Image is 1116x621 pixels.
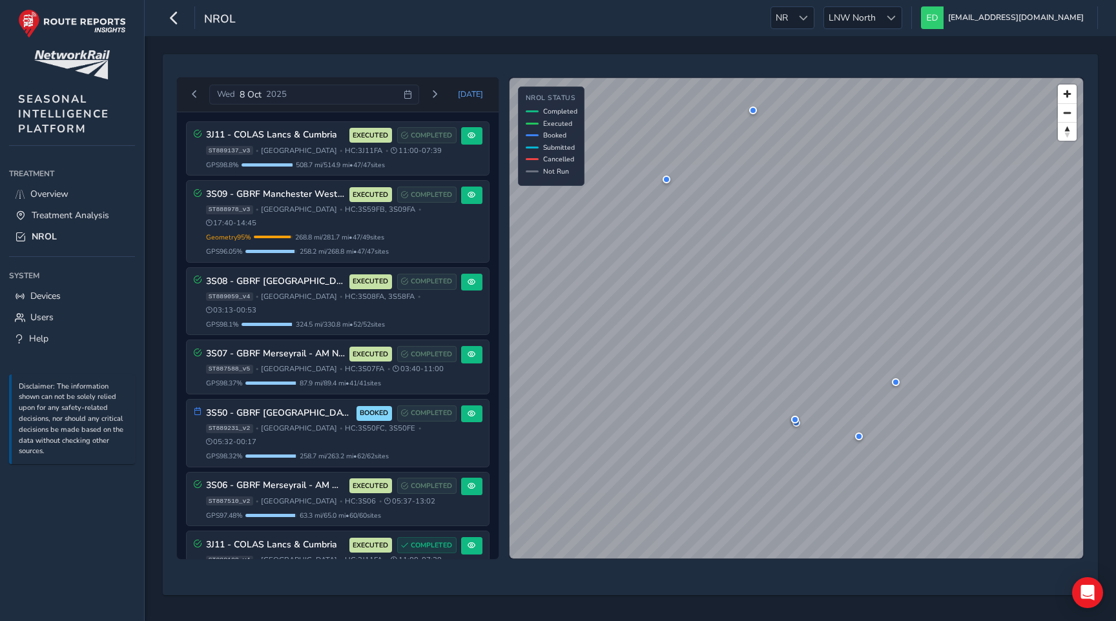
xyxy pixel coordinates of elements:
[261,496,337,506] span: [GEOGRAPHIC_DATA]
[393,364,444,374] span: 03:40 - 11:00
[206,365,253,374] span: ST887588_v5
[1058,85,1077,103] button: Zoom in
[261,205,337,214] span: [GEOGRAPHIC_DATA]
[411,481,452,491] span: COMPLETED
[353,190,388,200] span: EXECUTED
[411,190,452,200] span: COMPLETED
[1072,577,1103,608] div: Open Intercom Messenger
[360,408,388,418] span: BOOKED
[206,160,239,170] span: GPS 98.8 %
[295,232,384,242] span: 268.8 mi / 281.7 mi • 47 / 49 sites
[353,130,388,141] span: EXECUTED
[206,349,345,360] h3: 3S07 - GBRF Merseyrail - AM Northern
[340,425,342,432] span: •
[300,511,381,520] span: 63.3 mi / 65.0 mi • 60 / 60 sites
[345,146,382,156] span: HC: 3J11FA
[9,266,135,285] div: System
[411,276,452,287] span: COMPLETED
[921,6,944,29] img: diamond-layout
[261,364,337,374] span: [GEOGRAPHIC_DATA]
[411,540,452,551] span: COMPLETED
[1058,122,1077,141] button: Reset bearing to north
[353,540,388,551] span: EXECUTED
[206,205,253,214] span: ST888978_v3
[379,498,382,505] span: •
[30,188,68,200] span: Overview
[206,437,257,447] span: 05:32 - 00:17
[32,209,109,221] span: Treatment Analysis
[256,206,258,213] span: •
[206,540,345,551] h3: 3J11 - COLAS Lancs & Cumbria
[921,6,1088,29] button: [EMAIL_ADDRESS][DOMAIN_NAME]
[386,556,388,564] span: •
[458,89,483,99] span: [DATE]
[418,293,420,300] span: •
[345,292,415,301] span: HC: 3S08FA, 3S58FA
[9,205,135,226] a: Treatment Analysis
[296,320,385,329] span: 324.5 mi / 330.8 mi • 52 / 52 sites
[300,378,381,388] span: 87.9 mi / 89.4 mi • 41 / 41 sites
[510,78,1083,558] canvas: Map
[424,87,445,103] button: Next day
[543,154,574,164] span: Cancelled
[300,247,389,256] span: 258.2 mi / 268.8 mi • 47 / 47 sites
[340,293,342,300] span: •
[29,332,48,345] span: Help
[543,130,566,140] span: Booked
[9,164,135,183] div: Treatment
[206,511,243,520] span: GPS 97.48 %
[261,423,337,433] span: [GEOGRAPHIC_DATA]
[345,364,384,374] span: HC: 3S07FA
[384,496,435,506] span: 05:37 - 13:02
[9,328,135,349] a: Help
[206,408,352,419] h3: 3S50 - GBRF [GEOGRAPHIC_DATA]
[345,205,415,214] span: HC: 3S59FB, 3S09FA
[256,498,258,505] span: •
[206,320,239,329] span: GPS 98.1 %
[449,85,492,104] button: Today
[261,146,337,156] span: [GEOGRAPHIC_DATA]
[256,556,258,564] span: •
[345,423,415,433] span: HC: 3S50FC, 3S50FE
[526,94,577,103] h4: NROL Status
[256,365,258,372] span: •
[30,290,61,302] span: Devices
[19,382,129,458] p: Disclaimer: The information shown can not be solely relied upon for any safety-related decisions,...
[543,119,572,128] span: Executed
[543,107,577,116] span: Completed
[206,247,243,256] span: GPS 96.05 %
[296,160,385,170] span: 508.7 mi / 514.9 mi • 47 / 47 sites
[9,285,135,307] a: Devices
[1058,103,1077,122] button: Zoom out
[9,307,135,328] a: Users
[18,92,109,136] span: SEASONAL INTELLIGENCE PLATFORM
[184,87,205,103] button: Previous day
[206,451,243,461] span: GPS 98.32 %
[240,88,262,101] span: 8 Oct
[261,292,337,301] span: [GEOGRAPHIC_DATA]
[386,147,388,154] span: •
[206,232,251,242] span: Geometry 95 %
[206,130,345,141] h3: 3J11 - COLAS Lancs & Cumbria
[206,292,253,301] span: ST889059_v4
[217,88,235,100] span: Wed
[353,276,388,287] span: EXECUTED
[411,408,452,418] span: COMPLETED
[261,555,337,565] span: [GEOGRAPHIC_DATA]
[300,451,389,461] span: 258.7 mi / 263.2 mi • 62 / 62 sites
[387,365,390,372] span: •
[30,311,54,323] span: Users
[206,480,345,491] h3: 3S06 - GBRF Merseyrail - AM Wirral
[206,424,253,433] span: ST889231_v2
[34,50,110,79] img: customer logo
[18,9,126,38] img: rr logo
[543,143,575,152] span: Submitted
[411,130,452,141] span: COMPLETED
[543,167,569,176] span: Not Run
[9,226,135,247] a: NROL
[345,555,382,565] span: HC: 3J11FA
[206,378,243,388] span: GPS 98.37 %
[340,365,342,372] span: •
[206,556,253,565] span: ST889108_v4
[771,7,792,28] span: NR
